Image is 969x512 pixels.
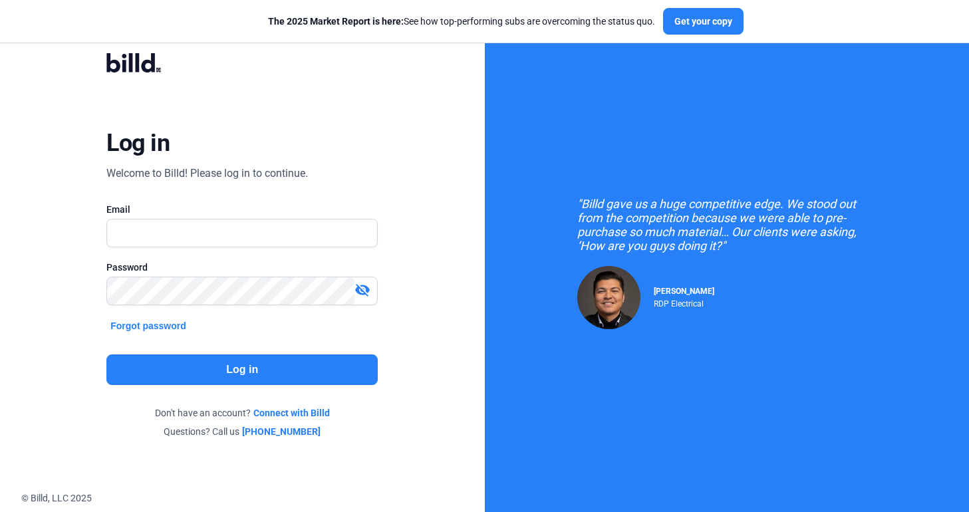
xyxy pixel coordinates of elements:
[654,287,714,296] span: [PERSON_NAME]
[654,296,714,309] div: RDP Electrical
[577,266,640,329] img: Raul Pacheco
[106,354,378,385] button: Log in
[106,166,308,182] div: Welcome to Billd! Please log in to continue.
[106,128,170,158] div: Log in
[106,406,378,420] div: Don't have an account?
[242,425,321,438] a: [PHONE_NUMBER]
[577,197,877,253] div: "Billd gave us a huge competitive edge. We stood out from the competition because we were able to...
[106,203,378,216] div: Email
[268,16,404,27] span: The 2025 Market Report is here:
[106,261,378,274] div: Password
[106,425,378,438] div: Questions? Call us
[106,319,190,333] button: Forgot password
[268,15,655,28] div: See how top-performing subs are overcoming the status quo.
[354,282,370,298] mat-icon: visibility_off
[253,406,330,420] a: Connect with Billd
[663,8,744,35] button: Get your copy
